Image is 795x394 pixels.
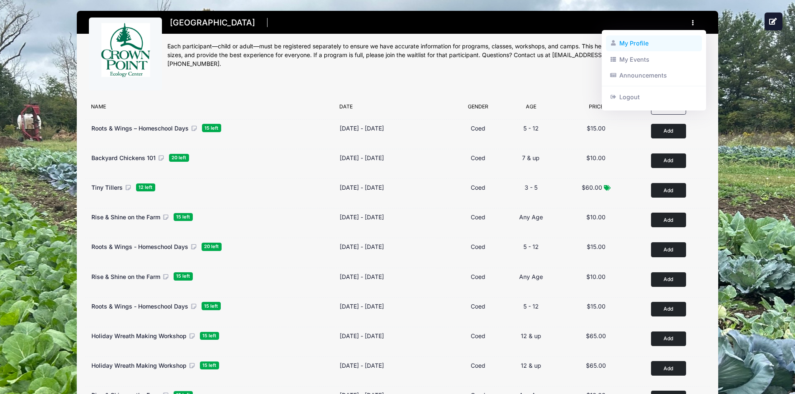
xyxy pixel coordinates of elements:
span: Tiny Tillers [91,184,123,191]
span: Backyard Chickens 101 [91,154,156,161]
div: Price [559,103,633,115]
span: Coed [471,273,485,280]
button: Add [651,302,686,316]
span: 5 - 12 [523,243,539,250]
div: Name [87,103,335,115]
span: Rise & Shine on the Farm [91,213,160,221]
div: Age [503,103,559,115]
a: Logout [606,89,702,105]
span: $10.00 [586,213,606,221]
div: [DATE] - [DATE] [340,361,384,370]
div: Gender [453,103,503,115]
div: [DATE] - [DATE] [340,242,384,251]
span: Any Age [519,273,543,280]
div: [DATE] - [DATE] [340,213,384,221]
span: Roots & Wings - Homeschool Days [91,303,188,310]
span: Coed [471,243,485,250]
span: $65.00 [586,332,606,339]
span: 15 left [174,213,193,221]
div: [DATE] - [DATE] [340,272,384,281]
span: $65.00 [586,362,606,369]
div: [DATE] - [DATE] [340,331,384,340]
span: 20 left [202,243,222,251]
a: Announcements [606,68,702,83]
span: Any Age [519,213,543,221]
span: $15.00 [587,243,606,250]
span: Coed [471,154,485,161]
span: Coed [471,125,485,132]
span: $10.00 [586,154,606,161]
img: logo [94,23,156,85]
span: $10.00 [586,273,606,280]
span: 5 - 12 [523,303,539,310]
div: Date [336,103,454,115]
h1: [GEOGRAPHIC_DATA] [167,15,258,30]
div: [DATE] - [DATE] [340,183,384,192]
span: Holiday Wreath Making Workshop [91,332,187,339]
span: 12 & up [521,362,541,369]
span: Roots & Wings - Homeschool Days [91,243,188,250]
span: Coed [471,303,485,310]
button: Add [651,213,686,227]
button: Add [651,124,686,138]
span: 15 left [200,332,219,340]
span: $15.00 [587,125,606,132]
span: $15.00 [587,303,606,310]
span: 12 left [136,183,155,191]
span: $60.00 [582,184,602,191]
span: 7 & up [522,154,540,161]
span: 3 - 5 [525,184,538,191]
span: Coed [471,184,485,191]
span: 15 left [202,124,221,132]
span: Rise & Shine on the Farm [91,273,160,280]
span: 20 left [169,154,189,162]
button: Add [651,331,686,346]
div: [DATE] - [DATE] [340,153,384,162]
a: My Profile [606,35,702,51]
span: Coed [471,332,485,339]
button: Add [651,272,686,287]
span: Roots & Wings – Homeschool Days [91,125,189,132]
button: Add [651,242,686,257]
span: 15 left [200,361,219,369]
span: 12 & up [521,332,541,339]
span: Coed [471,213,485,221]
span: Coed [471,362,485,369]
button: Add [651,153,686,168]
button: Add [651,183,686,198]
span: 15 left [202,302,221,310]
a: My Events [606,51,702,67]
button: Add [651,361,686,376]
span: Holiday Wreath Making Workshop [91,362,187,369]
span: 15 left [174,272,193,280]
div: [DATE] - [DATE] [340,302,384,311]
span: 5 - 12 [523,125,539,132]
div: Each participant—child or adult—must be registered separately to ensure we have accurate informat... [167,42,706,68]
div: [DATE] - [DATE] [340,124,384,133]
